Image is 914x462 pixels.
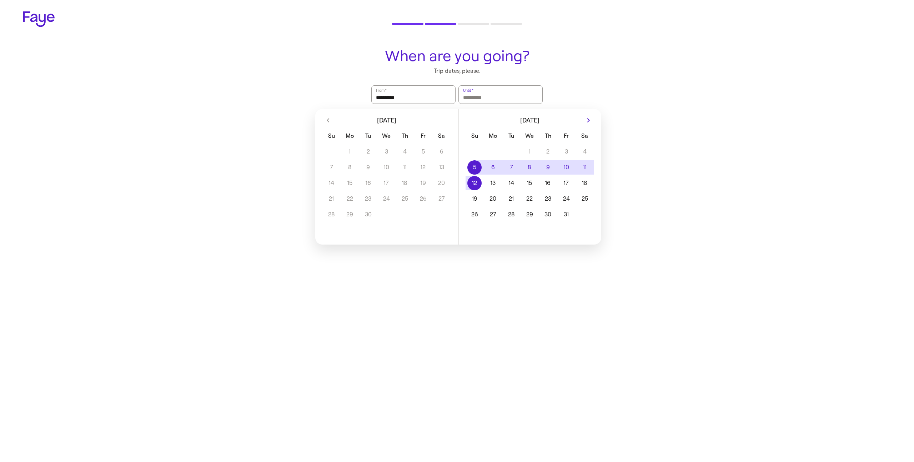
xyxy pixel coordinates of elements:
button: 14 [502,176,520,190]
button: 12 [466,176,484,190]
button: 20 [484,192,502,206]
button: 13 [484,176,502,190]
h1: When are you going? [367,48,547,64]
button: 8 [521,160,539,175]
button: 7 [502,160,520,175]
span: Tuesday [360,129,376,143]
button: 19 [466,192,484,206]
span: Thursday [396,129,413,143]
span: [DATE] [520,117,539,124]
button: 30 [539,207,557,222]
button: 6 [484,160,502,175]
button: 28 [502,207,520,222]
span: [DATE] [377,117,396,124]
button: 17 [557,176,576,190]
span: Friday [558,129,575,143]
button: 22 [521,192,539,206]
span: Wednesday [521,129,538,143]
button: 27 [484,207,502,222]
p: Trip dates, please. [367,67,547,75]
span: Monday [484,129,501,143]
button: 10 [557,160,576,175]
span: Saturday [433,129,450,143]
button: 11 [576,160,594,175]
label: From [375,87,387,94]
button: 16 [539,176,557,190]
span: Wednesday [378,129,395,143]
button: 26 [466,207,484,222]
span: Tuesday [503,129,519,143]
button: Next month [583,115,594,126]
span: Saturday [576,129,593,143]
label: Until [462,87,474,94]
button: 9 [539,160,557,175]
button: 24 [557,192,576,206]
button: 29 [521,207,539,222]
button: 23 [539,192,557,206]
span: Sunday [466,129,483,143]
button: 5 [466,160,484,175]
button: 31 [557,207,576,222]
span: Sunday [323,129,340,143]
span: Friday [415,129,432,143]
span: Thursday [539,129,556,143]
button: 21 [502,192,520,206]
span: Monday [341,129,358,143]
button: 15 [521,176,539,190]
button: 18 [576,176,594,190]
button: 25 [576,192,594,206]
